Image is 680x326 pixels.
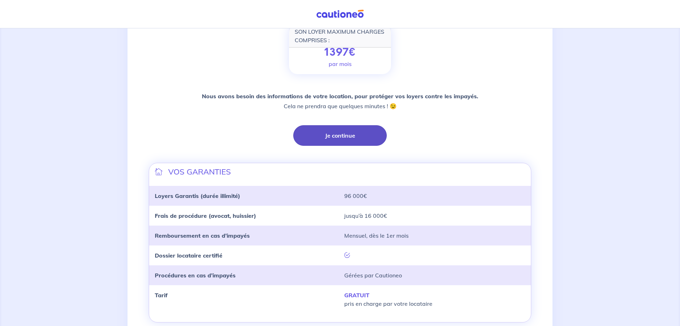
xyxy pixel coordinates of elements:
[344,292,369,299] strong: GRATUIT
[202,93,478,100] strong: Nous avons besoin des informations de votre location, pour protéger vos loyers contre les impayés.
[344,211,525,220] p: jusqu’à 16 000€
[155,272,236,279] strong: Procédures en cas d’impayés
[155,252,222,259] strong: Dossier locataire certifié
[329,60,352,68] p: par mois
[344,271,525,280] p: Gérées par Cautioneo
[155,212,256,219] strong: Frais de procédure (avocat, huissier)
[202,91,478,111] p: Cela ne prendra que quelques minutes ! 😉
[348,44,356,60] span: €
[344,192,525,200] p: 96 000€
[168,166,231,177] p: VOS GARANTIES
[289,24,391,48] div: SON LOYER MAXIMUM CHARGES COMPRISES :
[155,192,240,199] strong: Loyers Garantis (durée illimité)
[155,292,168,299] strong: Tarif
[293,125,387,146] button: Je continue
[344,291,525,308] p: pris en charge par votre locataire
[313,10,367,18] img: Cautioneo
[344,231,525,240] p: Mensuel, dès le 1er mois
[324,46,356,59] p: 1397
[155,232,250,239] strong: Remboursement en cas d’impayés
